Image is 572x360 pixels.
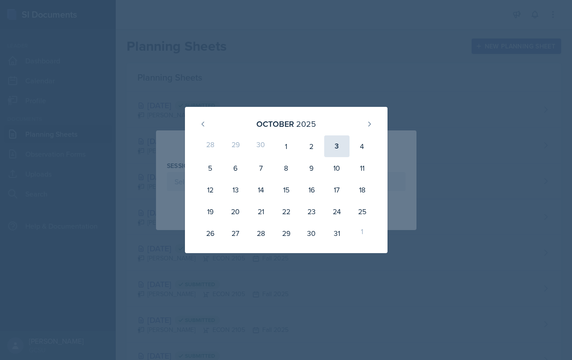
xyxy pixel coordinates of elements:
[274,222,299,244] div: 29
[350,179,375,201] div: 18
[274,135,299,157] div: 1
[299,135,324,157] div: 2
[198,157,223,179] div: 5
[248,201,274,222] div: 21
[256,118,294,130] div: October
[274,179,299,201] div: 15
[350,201,375,222] div: 25
[198,222,223,244] div: 26
[299,222,324,244] div: 30
[299,179,324,201] div: 16
[248,222,274,244] div: 28
[248,135,274,157] div: 30
[223,157,248,179] div: 6
[324,135,350,157] div: 3
[324,157,350,179] div: 10
[198,179,223,201] div: 12
[223,135,248,157] div: 29
[198,135,223,157] div: 28
[350,157,375,179] div: 11
[223,201,248,222] div: 20
[324,179,350,201] div: 17
[296,118,316,130] div: 2025
[324,201,350,222] div: 24
[350,135,375,157] div: 4
[274,201,299,222] div: 22
[299,201,324,222] div: 23
[274,157,299,179] div: 8
[248,157,274,179] div: 7
[350,222,375,244] div: 1
[198,201,223,222] div: 19
[324,222,350,244] div: 31
[223,179,248,201] div: 13
[223,222,248,244] div: 27
[248,179,274,201] div: 14
[299,157,324,179] div: 9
